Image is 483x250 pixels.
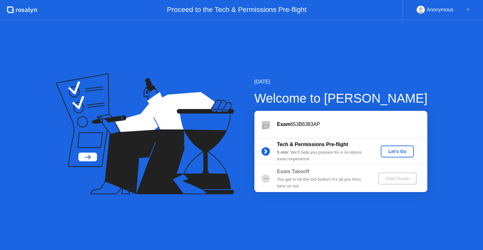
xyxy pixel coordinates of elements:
div: ▼ [466,6,469,14]
b: Tech & Permissions Pre-flight [277,142,348,147]
div: Anonymous [427,6,453,14]
div: [DATE] [254,78,428,86]
b: Exam [277,122,291,127]
b: Exam Takeoff [277,169,309,174]
button: Let's Go [381,145,414,157]
div: 653B6383AP [277,121,427,128]
div: : We’ll help you prepare for a no-stress exam experience [277,149,368,162]
div: Welcome to [PERSON_NAME] [254,89,428,108]
button: Start Exam [378,173,417,185]
div: Let's Go [383,149,411,154]
div: You get to hit the GO button! It’s all you from here on out [277,176,368,189]
div: Start Exam [380,176,414,181]
b: 5 min [277,150,288,155]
